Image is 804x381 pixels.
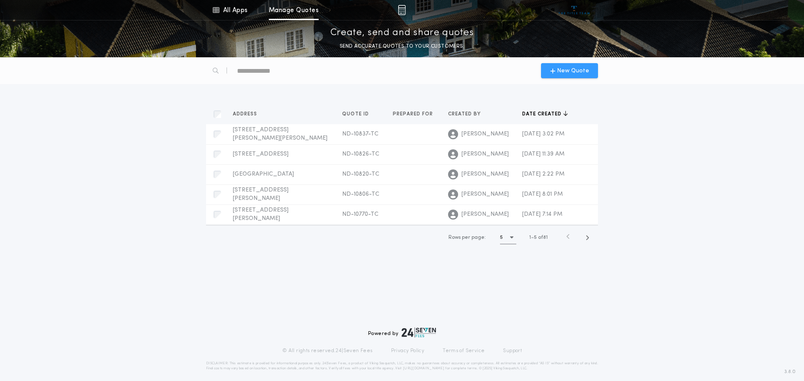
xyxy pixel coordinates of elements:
span: [STREET_ADDRESS][PERSON_NAME] [233,187,289,202]
span: [STREET_ADDRESS][PERSON_NAME] [233,207,289,222]
span: [PERSON_NAME] [461,190,509,199]
span: [DATE] 11:39 AM [522,151,564,157]
span: ND-10770-TC [342,211,379,217]
span: Address [233,111,259,118]
h1: 5 [500,233,503,242]
span: 3.8.0 [784,368,796,376]
span: [PERSON_NAME] [461,150,509,159]
span: ND-10837-TC [342,131,379,137]
div: Powered by [368,327,436,338]
span: Date created [522,111,563,118]
span: [PERSON_NAME] [461,170,509,179]
span: [PERSON_NAME] [461,130,509,138]
span: [DATE] 2:22 PM [522,171,564,177]
p: Create, send and share quotes [330,26,474,40]
span: [STREET_ADDRESS] [233,151,289,157]
span: ND-10806-TC [342,191,379,197]
button: Quote ID [342,110,375,118]
p: DISCLAIMER: This estimate is provided for informational purposes only. 24|Seven Fees, a product o... [206,361,598,371]
span: Rows per page: [448,235,486,240]
span: [DATE] 8:01 PM [522,191,563,197]
button: Created by [448,110,487,118]
span: of 81 [538,234,548,241]
span: [PERSON_NAME] [461,210,509,219]
img: logo [402,327,436,338]
p: © All rights reserved. 24|Seven Fees [282,348,373,354]
span: [GEOGRAPHIC_DATA] [233,171,294,177]
span: New Quote [557,66,589,75]
button: 5 [500,231,516,244]
span: [DATE] 3:02 PM [522,131,564,137]
span: [STREET_ADDRESS][PERSON_NAME][PERSON_NAME] [233,127,327,141]
a: Support [503,348,522,354]
p: SEND ACCURATE QUOTES TO YOUR CUSTOMERS. [340,42,464,51]
span: 1 [529,235,531,240]
button: Address [233,110,263,118]
span: Created by [448,111,482,118]
a: Privacy Policy [391,348,425,354]
img: vs-icon [559,6,590,14]
span: Prepared for [393,111,435,118]
span: ND-10820-TC [342,171,379,177]
span: 5 [534,235,537,240]
span: [DATE] 7:14 PM [522,211,562,217]
span: Quote ID [342,111,371,118]
a: [URL][DOMAIN_NAME] [403,367,444,370]
span: ND-10826-TC [342,151,379,157]
button: New Quote [541,63,598,78]
a: Terms of Service [443,348,484,354]
button: Date created [522,110,568,118]
img: img [398,5,406,15]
